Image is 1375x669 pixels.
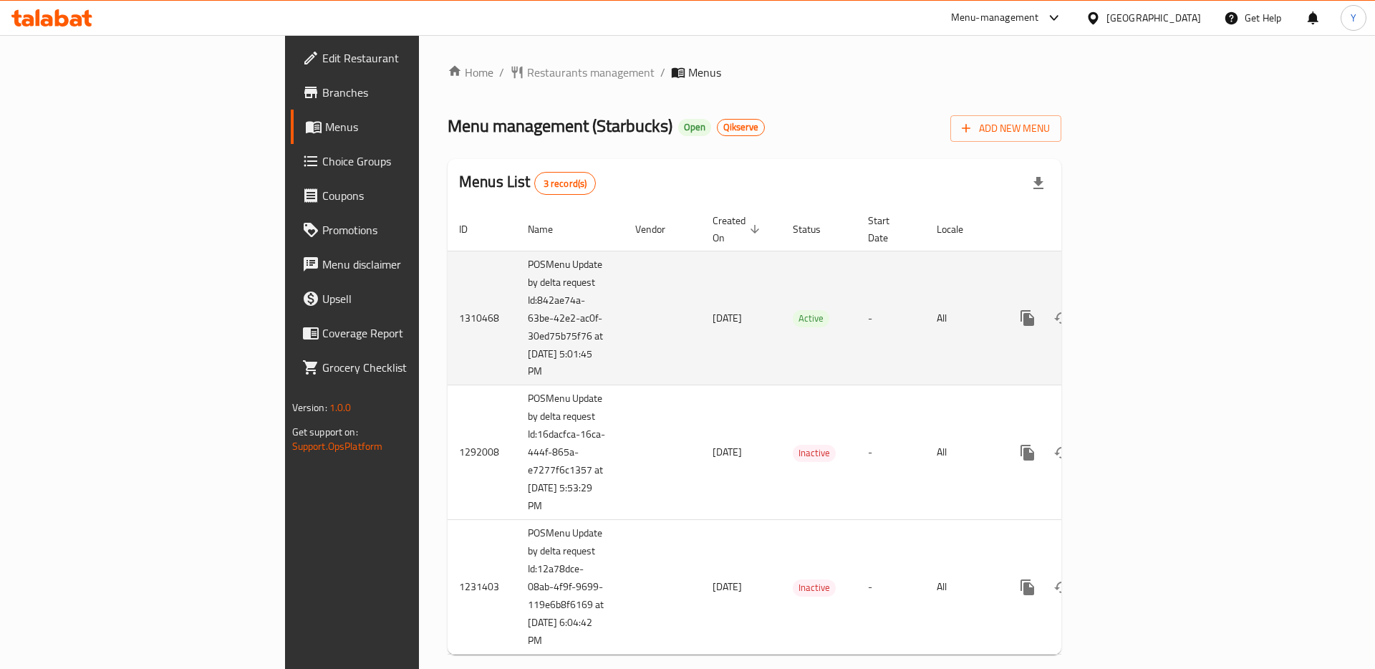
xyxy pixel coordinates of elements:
a: Support.OpsPlatform [292,437,383,456]
div: Open [678,119,711,136]
h2: Menus List [459,171,596,195]
span: Created On [713,212,764,246]
div: [GEOGRAPHIC_DATA] [1106,10,1201,26]
td: All [925,520,999,655]
span: Version: [292,398,327,417]
span: Get support on: [292,423,358,441]
button: Change Status [1045,435,1079,470]
span: Vendor [635,221,684,238]
td: POSMenu Update by delta request Id:16dacfca-16ca-444f-865a-e7277f6c1357 at [DATE] 5:53:29 PM [516,385,624,520]
a: Restaurants management [510,64,655,81]
span: Inactive [793,579,836,596]
td: All [925,251,999,385]
div: Menu-management [951,9,1039,27]
span: Edit Restaurant [322,49,503,67]
button: Add New Menu [950,115,1061,142]
span: Open [678,121,711,133]
span: ID [459,221,486,238]
a: Grocery Checklist [291,350,515,385]
a: Coupons [291,178,515,213]
span: Upsell [322,290,503,307]
button: more [1010,435,1045,470]
li: / [660,64,665,81]
table: enhanced table [448,208,1159,655]
span: Menu management ( Starbucks ) [448,110,672,142]
a: Menu disclaimer [291,247,515,281]
td: POSMenu Update by delta request Id:12a78dce-08ab-4f9f-9699-119e6b8f6169 at [DATE] 6:04:42 PM [516,520,624,655]
span: Locale [937,221,982,238]
span: Branches [322,84,503,101]
button: more [1010,570,1045,605]
a: Branches [291,75,515,110]
td: - [857,385,925,520]
button: Change Status [1045,570,1079,605]
a: Coverage Report [291,316,515,350]
span: Coupons [322,187,503,204]
div: Inactive [793,445,836,462]
span: Active [793,310,829,327]
span: Add New Menu [962,120,1050,138]
button: Change Status [1045,301,1079,335]
span: [DATE] [713,309,742,327]
span: Menus [688,64,721,81]
a: Edit Restaurant [291,41,515,75]
span: Name [528,221,571,238]
th: Actions [999,208,1159,251]
div: Active [793,310,829,327]
div: Total records count [534,172,597,195]
a: Upsell [291,281,515,316]
a: Menus [291,110,515,144]
span: Start Date [868,212,908,246]
td: - [857,251,925,385]
span: Restaurants management [527,64,655,81]
span: Promotions [322,221,503,239]
td: POSMenu Update by delta request Id:842ae74a-63be-42e2-ac0f-30ed75b75f76 at [DATE] 5:01:45 PM [516,251,624,385]
td: - [857,520,925,655]
span: Choice Groups [322,153,503,170]
span: 1.0.0 [329,398,352,417]
span: Status [793,221,839,238]
span: 3 record(s) [535,177,596,191]
a: Promotions [291,213,515,247]
nav: breadcrumb [448,64,1061,81]
td: All [925,385,999,520]
span: [DATE] [713,577,742,596]
span: Coverage Report [322,324,503,342]
button: more [1010,301,1045,335]
span: Inactive [793,445,836,461]
div: Export file [1021,166,1056,201]
span: Menu disclaimer [322,256,503,273]
a: Choice Groups [291,144,515,178]
span: Menus [325,118,503,135]
span: Grocery Checklist [322,359,503,376]
span: [DATE] [713,443,742,461]
span: Y [1351,10,1356,26]
span: Qikserve [718,121,764,133]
